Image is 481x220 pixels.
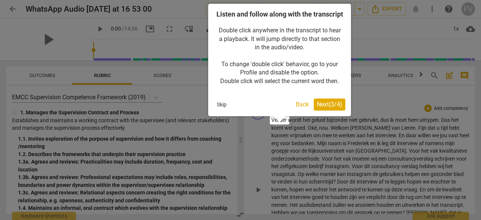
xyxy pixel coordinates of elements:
span: Next ( 3 / 4 ) [317,101,342,108]
h4: Listen and follow along with the transcript [214,9,345,19]
div: Double click anywhere in the transcript to hear a playback. It will jump directly to that section... [214,19,345,93]
button: Skip [214,99,230,110]
button: Next [314,99,345,111]
button: Back [293,99,312,111]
